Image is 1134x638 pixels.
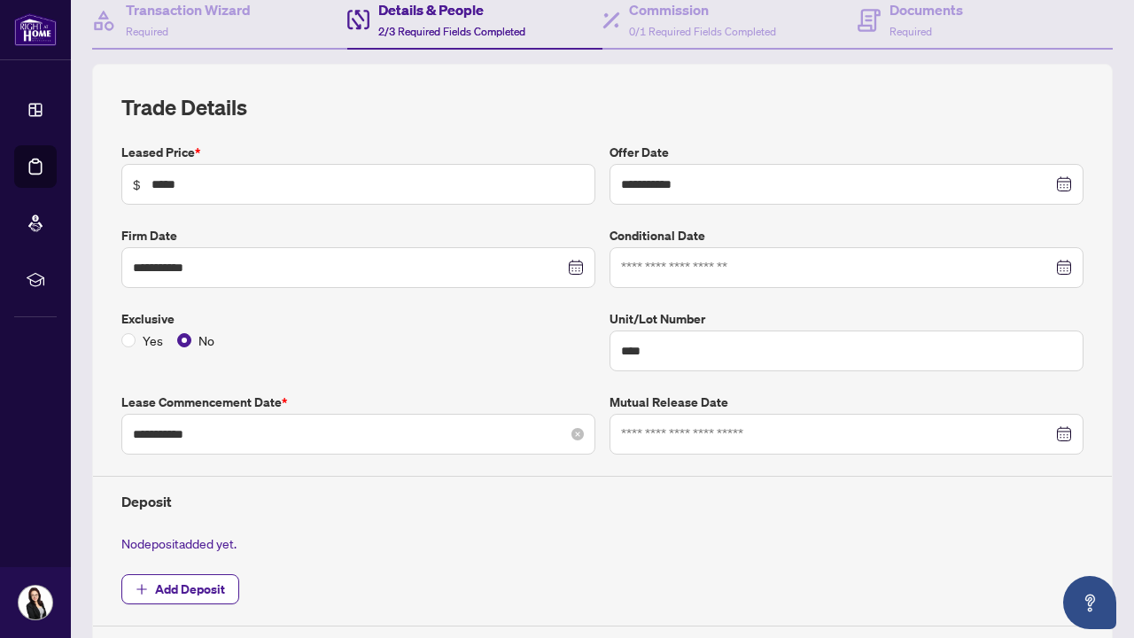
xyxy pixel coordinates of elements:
[571,428,584,440] span: close-circle
[121,309,595,329] label: Exclusive
[889,25,932,38] span: Required
[136,583,148,595] span: plus
[121,491,1084,512] h4: Deposit
[610,226,1084,245] label: Conditional Date
[121,535,237,551] span: No deposit added yet.
[121,226,595,245] label: Firm Date
[133,175,141,194] span: $
[155,575,225,603] span: Add Deposit
[121,93,1084,121] h2: Trade Details
[14,13,57,46] img: logo
[121,393,595,412] label: Lease Commencement Date
[191,331,221,350] span: No
[1063,576,1116,629] button: Open asap
[378,25,525,38] span: 2/3 Required Fields Completed
[121,143,595,162] label: Leased Price
[126,25,168,38] span: Required
[629,25,776,38] span: 0/1 Required Fields Completed
[610,393,1084,412] label: Mutual Release Date
[610,143,1084,162] label: Offer Date
[19,586,52,619] img: Profile Icon
[610,309,1084,329] label: Unit/Lot Number
[121,574,239,604] button: Add Deposit
[136,331,170,350] span: Yes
